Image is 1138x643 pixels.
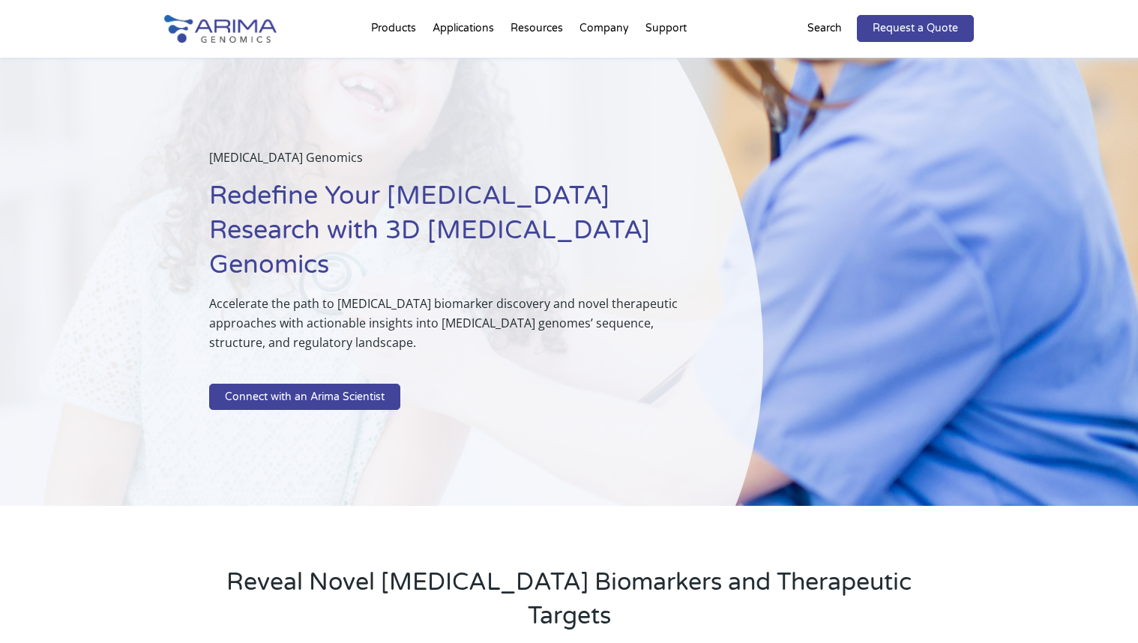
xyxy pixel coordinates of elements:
p: Search [807,19,842,38]
p: Accelerate the path to [MEDICAL_DATA] biomarker discovery and novel therapeutic approaches with a... [209,294,687,364]
a: Connect with an Arima Scientist [209,384,400,411]
img: Arima-Genomics-logo [164,15,277,43]
p: [MEDICAL_DATA] Genomics [209,148,687,179]
h1: Redefine Your [MEDICAL_DATA] Research with 3D [MEDICAL_DATA] Genomics [209,179,687,294]
a: Request a Quote [857,15,974,42]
